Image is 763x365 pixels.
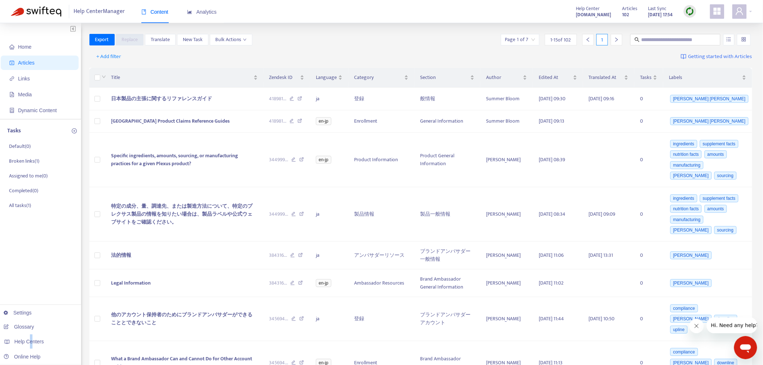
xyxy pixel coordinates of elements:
[670,251,712,259] span: [PERSON_NAME]
[348,242,414,269] td: アンバサダーリソース
[539,155,565,164] span: [DATE] 08:39
[705,205,727,213] span: amounts
[414,297,480,341] td: ブランドアンバサダーアカウント
[589,210,616,218] span: [DATE] 09:09
[670,172,712,180] span: [PERSON_NAME]
[723,34,735,45] button: unordered-list
[111,151,238,168] span: Specific ingredients, amounts, sourcing, or manufacturing practices for a given Plexus product?
[705,150,727,158] span: amounts
[414,110,480,133] td: General Information
[480,297,533,341] td: [PERSON_NAME]
[735,7,744,16] span: user
[707,317,757,333] iframe: Message from company
[348,110,414,133] td: Enrollment
[72,128,77,133] span: plus-circle
[210,34,252,45] button: Bulk Actionsdown
[310,242,348,269] td: ja
[269,95,287,103] span: 418981 ...
[539,94,565,103] span: [DATE] 09:30
[713,7,722,16] span: appstore
[18,60,35,66] span: Articles
[348,269,414,297] td: Ambassador Resources
[145,34,176,45] button: Translate
[414,68,480,88] th: Section
[414,269,480,297] td: Brand Ambassador General Information
[269,156,288,164] span: 344999 ...
[269,279,287,287] span: 384316 ...
[670,150,702,158] span: nutrition facts
[689,319,704,333] iframe: Close message
[583,68,635,88] th: Translated At
[91,51,127,62] button: + Add filter
[576,11,612,19] strong: [DOMAIN_NAME]
[640,74,652,82] span: Tasks
[4,324,34,330] a: Glossary
[589,315,615,323] span: [DATE] 10:50
[480,133,533,187] td: [PERSON_NAME]
[648,11,673,19] strong: [DATE] 17:54
[11,6,61,17] img: Swifteq
[269,315,288,323] span: 345694 ...
[681,54,687,60] img: image-link
[316,279,331,287] span: en-jp
[480,110,533,133] td: Summer Bloom
[9,187,38,194] p: Completed ( 0 )
[14,339,44,344] span: Help Centers
[310,88,348,110] td: ja
[111,74,252,82] span: Title
[95,36,109,44] span: Export
[576,10,612,19] a: [DOMAIN_NAME]
[480,187,533,242] td: [PERSON_NAME]
[734,336,757,359] iframe: Button to launch messaging window
[480,269,533,297] td: [PERSON_NAME]
[714,226,736,234] span: sourcing
[670,226,712,234] span: [PERSON_NAME]
[183,36,203,44] span: New Task
[243,38,247,41] span: down
[9,108,14,113] span: container
[634,133,663,187] td: 0
[9,202,31,209] p: All tasks ( 1 )
[316,156,331,164] span: en-jp
[414,187,480,242] td: 製品一般情報
[151,36,170,44] span: Translate
[634,269,663,297] td: 0
[310,68,348,88] th: Language
[111,94,212,103] span: 日本製品の主張に関するリファレンスガイド
[663,68,752,88] th: Labels
[420,74,469,82] span: Section
[670,326,688,334] span: upline
[670,205,702,213] span: nutrition facts
[89,34,115,45] button: Export
[539,315,564,323] span: [DATE] 11:44
[589,94,614,103] span: [DATE] 09:16
[348,297,414,341] td: 登録
[670,194,697,202] span: ingredients
[187,9,192,14] span: area-chart
[111,279,151,287] span: Legal Information
[348,88,414,110] td: 登録
[9,142,31,150] p: Default ( 0 )
[634,68,663,88] th: Tasks
[316,74,337,82] span: Language
[596,34,608,45] div: 1
[4,310,32,316] a: Settings
[670,117,749,125] span: [PERSON_NAME] [PERSON_NAME]
[106,68,264,88] th: Title
[216,36,247,44] span: Bulk Actions
[18,107,57,113] span: Dynamic Content
[4,354,40,360] a: Online Help
[576,5,600,13] span: Help Center
[9,157,39,165] p: Broken links ( 1 )
[74,5,125,18] span: Help Center Manager
[264,68,310,88] th: Zendesk ID
[354,74,403,82] span: Category
[670,95,749,103] span: [PERSON_NAME] [PERSON_NAME]
[111,251,132,259] span: 法的情報
[670,304,698,312] span: compliance
[269,117,287,125] span: 418981 ...
[141,9,168,15] span: Content
[622,5,638,13] span: Articles
[589,251,613,259] span: [DATE] 13:31
[310,187,348,242] td: ja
